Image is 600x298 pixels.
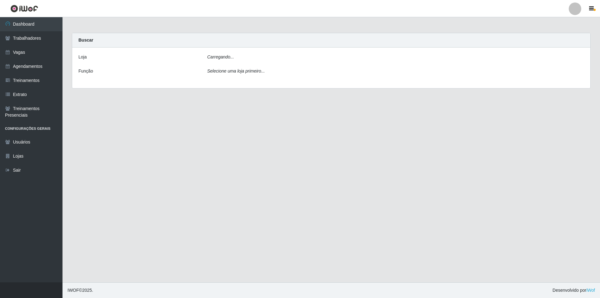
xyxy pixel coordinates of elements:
[207,68,265,73] i: Selecione uma loja primeiro...
[10,5,38,13] img: CoreUI Logo
[67,288,79,293] span: IWOF
[586,288,595,293] a: iWof
[78,68,93,74] label: Função
[67,287,93,294] span: © 2025 .
[207,54,234,59] i: Carregando...
[552,287,595,294] span: Desenvolvido por
[78,54,87,60] label: Loja
[78,38,93,43] strong: Buscar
